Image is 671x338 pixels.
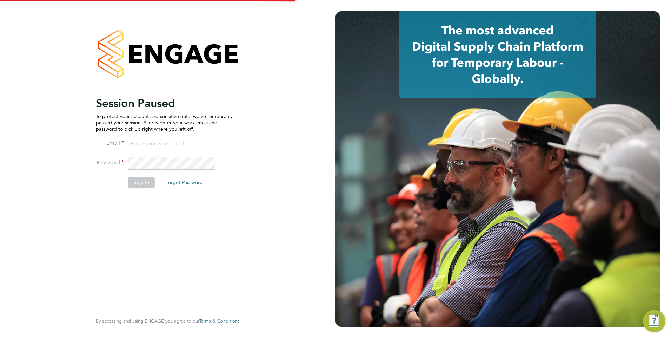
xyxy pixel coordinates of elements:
button: Engage Resource Center [643,310,665,332]
label: Password [96,159,124,167]
input: Enter your work email... [128,138,215,150]
h2: Session Paused [96,96,233,110]
button: Forgot Password [160,177,208,188]
a: Terms & Conditions [199,318,240,324]
p: To protect your account and sensitive data, we've temporarily paused your session. Simply enter y... [96,113,233,132]
span: By accessing and using ENGAGE you agree to our [96,318,240,324]
button: Sign In [128,177,155,188]
label: Email [96,139,124,147]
